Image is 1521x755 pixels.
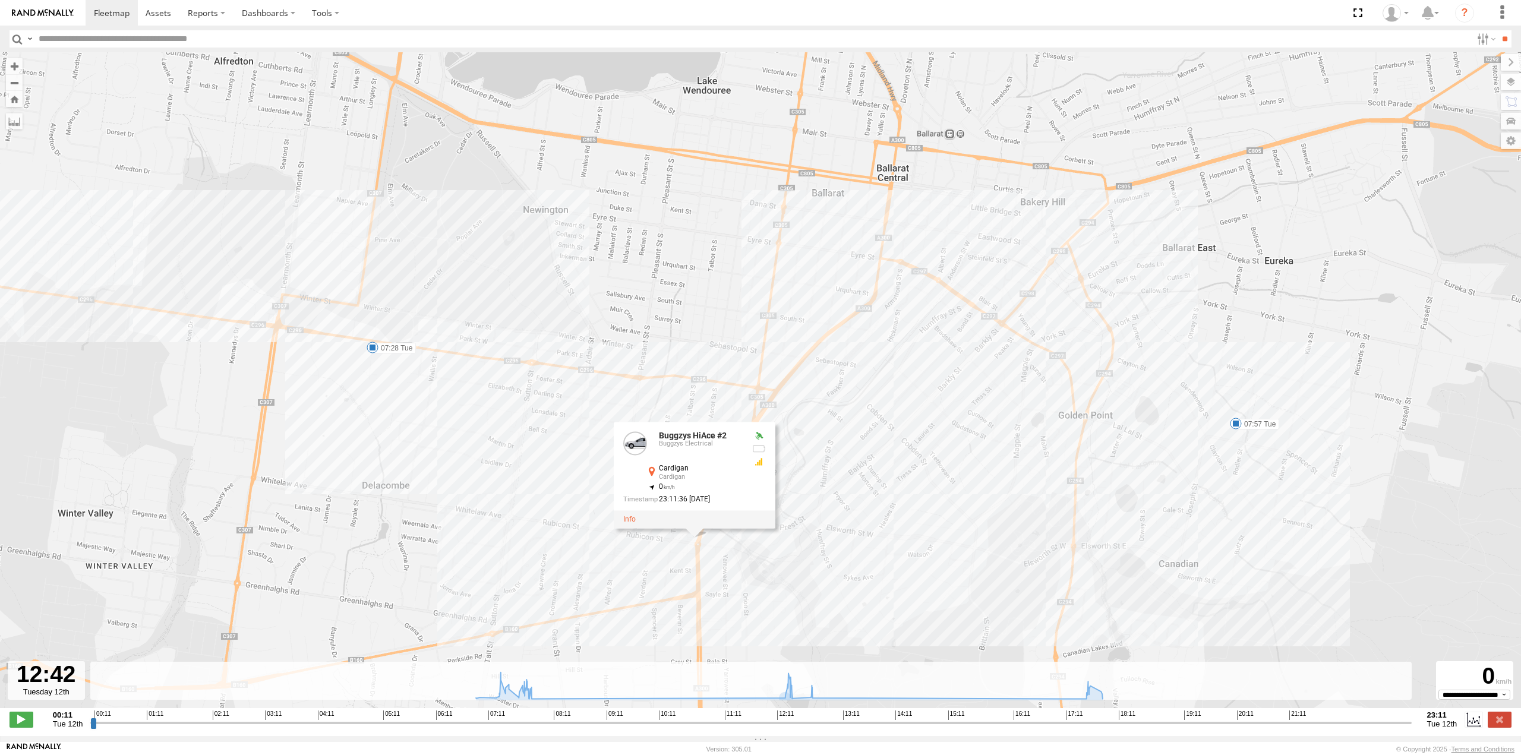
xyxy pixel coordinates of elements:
label: 07:57 Tue [1236,419,1279,429]
span: 18:11 [1119,710,1135,720]
span: Tue 12th Aug 2025 [1427,719,1457,728]
span: Tue 12th Aug 2025 [53,719,83,728]
button: Zoom in [6,58,23,74]
span: 00:11 [94,710,111,720]
span: 19:11 [1184,710,1201,720]
label: Close [1488,712,1511,727]
span: 05:11 [383,710,400,720]
div: Cardigan [659,473,742,481]
span: 10:11 [659,710,676,720]
span: 07:11 [488,710,505,720]
span: 16:11 [1014,710,1030,720]
i: ? [1455,4,1474,23]
span: 11:11 [725,710,741,720]
button: Zoom out [6,74,23,91]
a: Visit our Website [7,743,61,755]
span: 04:11 [318,710,335,720]
label: 07:28 Tue [373,343,416,353]
span: 20:11 [1237,710,1254,720]
span: 17:11 [1066,710,1083,720]
span: 03:11 [265,710,282,720]
a: Terms and Conditions [1451,745,1514,753]
div: Buggzys Electrical [659,440,742,447]
div: Valid GPS Fix [752,431,766,441]
a: View Asset Details [623,515,636,523]
label: Search Filter Options [1472,30,1498,48]
strong: 00:11 [53,710,83,719]
span: 01:11 [147,710,163,720]
label: Measure [6,113,23,129]
span: 09:11 [607,710,623,720]
div: Version: 305.01 [706,745,752,753]
label: Play/Stop [10,712,33,727]
span: 12:11 [777,710,794,720]
span: 02:11 [213,710,229,720]
span: 0 [659,482,675,491]
div: Date/time of location update [623,495,742,503]
a: Buggzys HiAce #2 [659,431,727,440]
div: John Vu [1378,4,1413,22]
label: Search Query [25,30,34,48]
div: Cardigan [659,465,742,472]
span: 21:11 [1289,710,1306,720]
img: rand-logo.svg [12,9,74,17]
span: 15:11 [948,710,965,720]
span: 13:11 [843,710,860,720]
button: Zoom Home [6,91,23,107]
div: © Copyright 2025 - [1396,745,1514,753]
div: GSM Signal = 3 [752,457,766,466]
div: 0 [1438,663,1511,690]
span: 06:11 [436,710,453,720]
label: Map Settings [1501,132,1521,149]
span: 14:11 [895,710,912,720]
span: 08:11 [554,710,570,720]
a: View Asset Details [623,431,647,455]
strong: 23:11 [1427,710,1457,719]
div: No battery health information received from this device. [752,444,766,454]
